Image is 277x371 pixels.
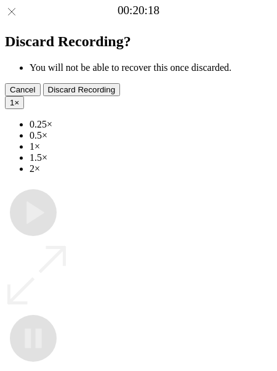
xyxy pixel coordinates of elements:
[5,96,24,109] button: 1×
[10,98,14,107] span: 1
[30,141,272,152] li: 1×
[30,130,272,141] li: 0.5×
[43,83,121,96] button: Discard Recording
[30,119,272,130] li: 0.25×
[30,163,272,174] li: 2×
[30,62,272,73] li: You will not be able to recover this once discarded.
[5,33,272,50] h2: Discard Recording?
[30,152,272,163] li: 1.5×
[118,4,159,17] a: 00:20:18
[5,83,41,96] button: Cancel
